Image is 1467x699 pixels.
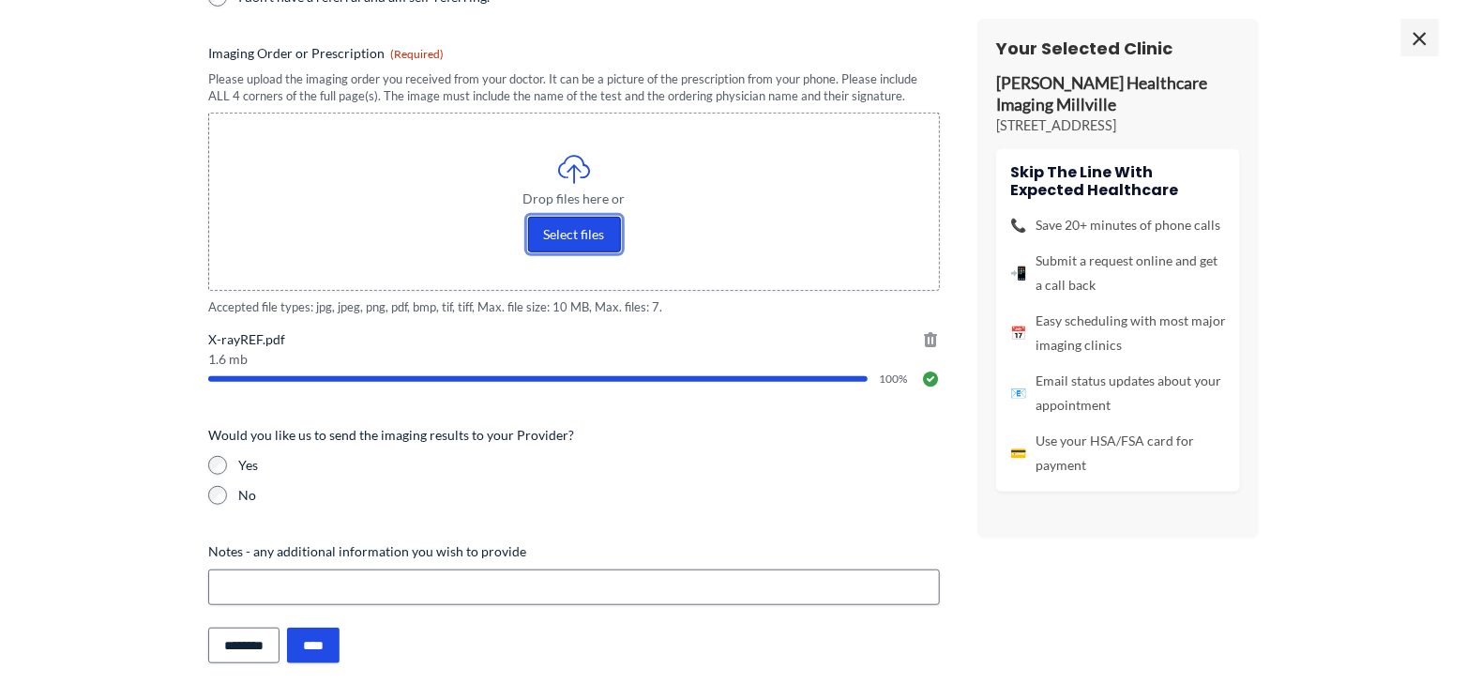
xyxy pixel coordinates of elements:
[390,47,444,61] span: (Required)
[1010,369,1226,418] li: Email status updates about your appointment
[1010,261,1026,285] span: 📲
[879,373,910,385] span: 100%
[996,73,1240,116] p: [PERSON_NAME] Healthcare Imaging Millville
[208,353,940,366] span: 1.6 mb
[238,456,940,475] label: Yes
[208,44,940,63] label: Imaging Order or Prescription
[1010,213,1026,237] span: 📞
[1010,441,1026,465] span: 💳
[1010,309,1226,357] li: Easy scheduling with most major imaging clinics
[1010,429,1226,478] li: Use your HSA/FSA card for payment
[1010,381,1026,405] span: 📧
[208,426,574,445] legend: Would you like us to send the imaging results to your Provider?
[1010,249,1226,297] li: Submit a request online and get a call back
[238,486,940,505] label: No
[247,192,901,205] span: Drop files here or
[208,542,940,561] label: Notes - any additional information you wish to provide
[1010,163,1226,199] h4: Skip the line with Expected Healthcare
[1401,19,1439,56] span: ×
[208,298,940,316] span: Accepted file types: jpg, jpeg, png, pdf, bmp, tif, tiff, Max. file size: 10 MB, Max. files: 7.
[528,217,621,252] button: select files, imaging order or prescription(required)
[208,330,940,349] span: X-rayREF.pdf
[996,38,1240,59] h3: Your Selected Clinic
[1010,321,1026,345] span: 📅
[996,116,1240,135] p: [STREET_ADDRESS]
[208,70,940,105] div: Please upload the imaging order you received from your doctor. It can be a picture of the prescri...
[1010,213,1226,237] li: Save 20+ minutes of phone calls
